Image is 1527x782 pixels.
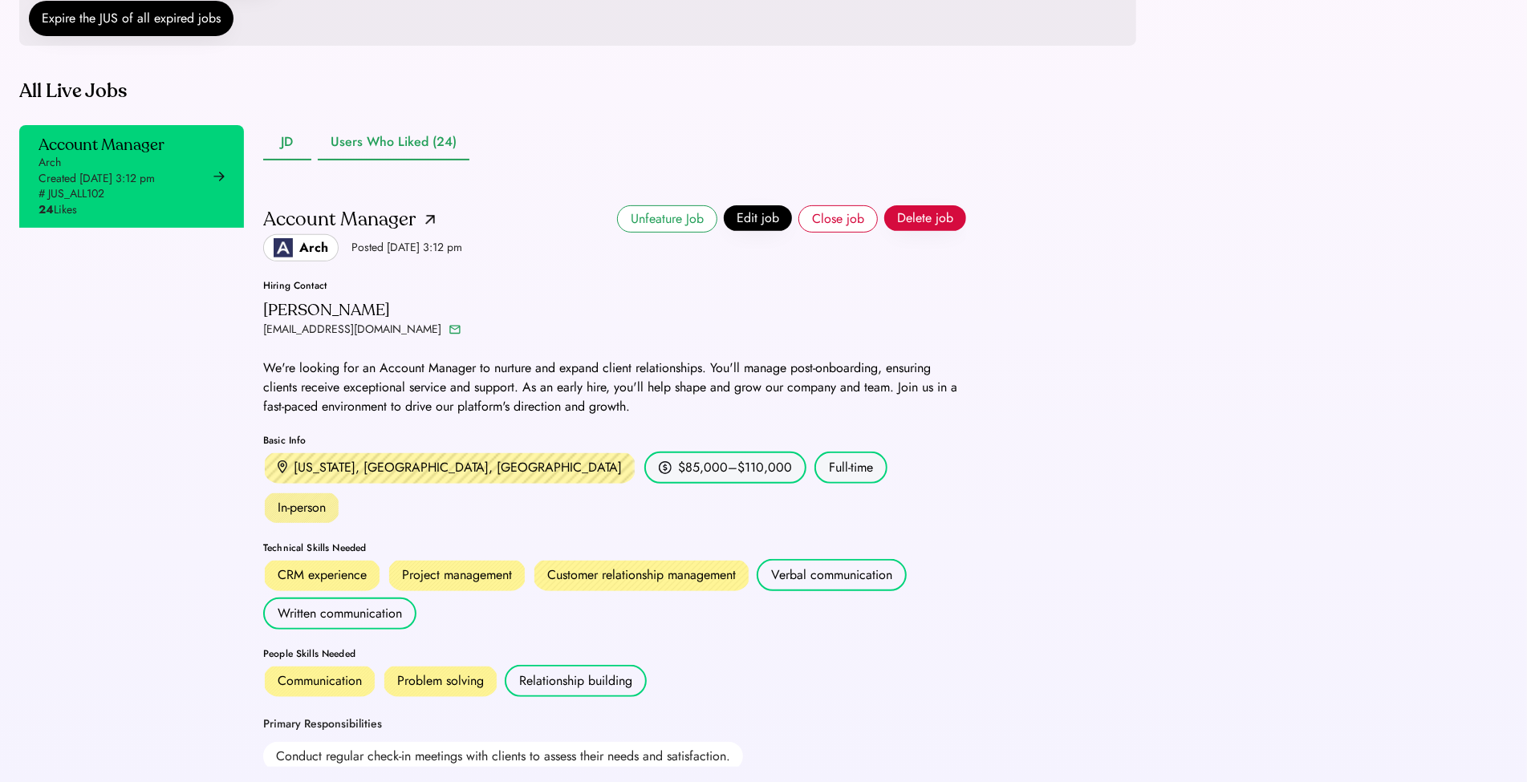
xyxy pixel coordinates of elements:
div: Problem solving [397,671,484,691]
button: Delete job [884,205,966,231]
div: Primary Responsibilities [263,716,382,732]
div: Customer relationship management [547,565,736,585]
div: Arch [39,155,61,171]
button: Close job [798,205,878,233]
div: Relationship building [519,671,632,691]
div: People Skills Needed [263,649,966,658]
div: Account Manager [39,135,164,155]
img: arrow-up-right.png [425,215,435,225]
div: All Live Jobs [19,79,966,104]
button: Unfeature Job [617,205,717,233]
img: Logo_Blue_1.png [274,238,293,257]
div: # JUS_ALL102 [39,186,104,202]
img: money.svg [659,460,672,475]
button: Edit job [724,205,792,231]
div: Account Manager [263,207,416,233]
div: Likes [39,202,77,218]
div: Communication [278,671,362,691]
div: Created [DATE] 3:12 pm [39,171,155,187]
div: CRM experience [278,565,367,585]
div: Conduct regular check-in meetings with clients to assess their needs and satisfaction. [263,742,743,771]
div: Project management [402,565,512,585]
div: Posted [DATE] 3:12 pm [351,240,462,256]
div: Technical Skills Needed [263,543,966,553]
div: Full-time [814,452,887,484]
button: Users Who Liked (24) [318,125,469,160]
button: JD [263,125,311,160]
div: [PERSON_NAME] [263,300,390,320]
div: [EMAIL_ADDRESS][DOMAIN_NAME] [263,320,441,339]
div: $85,000–$110,000 [678,458,792,477]
div: We're looking for an Account Manager to nurture and expand client relationships. You'll manage po... [263,359,966,416]
div: [US_STATE], [GEOGRAPHIC_DATA], [GEOGRAPHIC_DATA] [294,458,622,477]
div: Verbal communication [771,565,892,585]
img: location.svg [278,460,287,474]
img: arrow-right-black.svg [213,171,225,182]
strong: 24 [39,201,54,217]
div: Written communication [278,604,402,623]
div: Hiring Contact [263,281,462,290]
div: In-person [263,492,340,524]
div: Basic Info [263,436,966,445]
button: Expire the JUS of all expired jobs [29,1,234,36]
div: Arch [299,238,328,257]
